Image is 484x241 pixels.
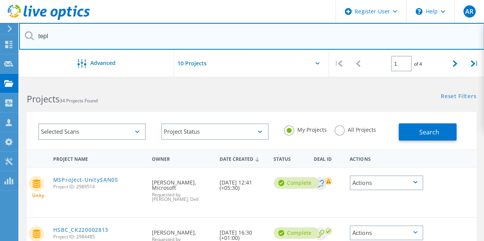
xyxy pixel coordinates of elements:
span: Search [419,128,439,136]
div: Owner [148,151,215,165]
span: Advanced [90,60,116,66]
a: Reset Filters [441,94,476,100]
span: Requested by [PERSON_NAME], Dell [152,192,212,202]
span: Unity [32,193,44,198]
a: HSBC_CK220002813 [53,227,108,233]
div: Complete [274,227,319,239]
span: 34 Projects Found [60,97,98,104]
a: MSProject-UnitySAN05 [53,177,118,183]
div: Actions [350,225,423,240]
div: [PERSON_NAME], Microsoft [148,168,215,209]
div: Complete [274,177,319,189]
a: Live Optics Dashboard [8,16,90,21]
label: All Projects [334,125,376,133]
div: Status [270,151,310,165]
span: of 4 [414,61,422,67]
svg: \n [416,8,422,15]
div: Date Created [216,151,270,166]
span: Project ID: 2984485 [53,235,145,239]
label: My Projects [284,125,327,133]
div: Project Name [49,151,148,165]
div: Actions [350,175,423,190]
div: | [329,50,349,77]
span: Project ID: 2989514 [53,184,145,189]
div: Actions [346,151,427,165]
div: Deal Id [310,151,346,165]
button: Search [399,123,456,141]
div: Project Status [161,123,269,140]
span: AR [465,8,473,15]
b: Projects [27,93,60,105]
div: Selected Scans [38,123,146,140]
div: | [464,50,484,77]
div: [DATE] 12:41 (+05:30) [216,168,270,198]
